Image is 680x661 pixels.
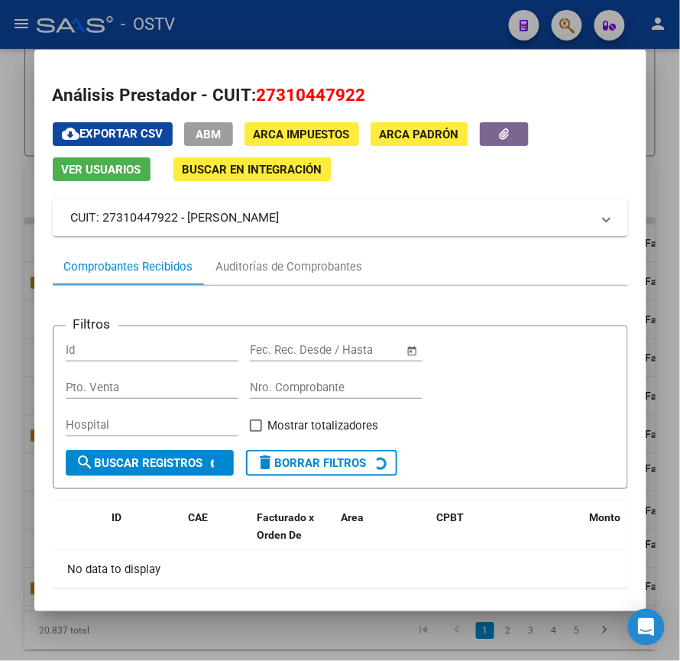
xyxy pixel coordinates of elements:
[257,453,275,471] mat-icon: delete
[257,456,367,470] span: Borrar Filtros
[257,85,366,105] span: 27310447922
[437,511,465,523] span: CPBT
[173,157,332,181] button: Buscar en Integración
[590,511,621,523] span: Monto
[189,511,209,523] span: CAE
[53,83,628,109] h2: Análisis Prestador - CUIT:
[106,501,183,569] datatable-header-cell: ID
[76,453,95,471] mat-icon: search
[244,122,359,146] button: ARCA Impuestos
[71,209,591,227] mat-panel-title: CUIT: 27310447922 - [PERSON_NAME]
[254,128,350,141] span: ARCA Impuestos
[66,314,118,334] h3: Filtros
[431,501,584,569] datatable-header-cell: CPBT
[53,157,151,181] button: Ver Usuarios
[342,511,364,523] span: Area
[53,589,628,627] div: total
[62,125,80,143] mat-icon: cloud_download
[250,343,312,357] input: Fecha inicio
[53,550,627,588] div: No data to display
[183,163,322,177] span: Buscar en Integración
[403,342,421,360] button: Open calendar
[257,511,315,541] span: Facturado x Orden De
[183,501,251,569] datatable-header-cell: CAE
[53,199,628,236] mat-expansion-panel-header: CUIT: 27310447922 - [PERSON_NAME]
[184,122,233,146] button: ABM
[53,122,173,146] button: Exportar CSV
[251,501,335,569] datatable-header-cell: Facturado x Orden De
[64,258,193,276] div: Comprobantes Recibidos
[246,450,397,476] button: Borrar Filtros
[216,258,363,276] div: Auditorías de Comprobantes
[268,416,379,435] span: Mostrar totalizadores
[325,343,400,357] input: Fecha fin
[196,128,221,141] span: ABM
[371,122,468,146] button: ARCA Padrón
[66,450,234,476] button: Buscar Registros
[628,609,665,646] div: Open Intercom Messenger
[62,163,141,177] span: Ver Usuarios
[62,127,164,141] span: Exportar CSV
[380,128,459,141] span: ARCA Padrón
[112,511,122,523] span: ID
[584,501,675,569] datatable-header-cell: Monto
[76,456,203,470] span: Buscar Registros
[335,501,431,569] datatable-header-cell: Area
